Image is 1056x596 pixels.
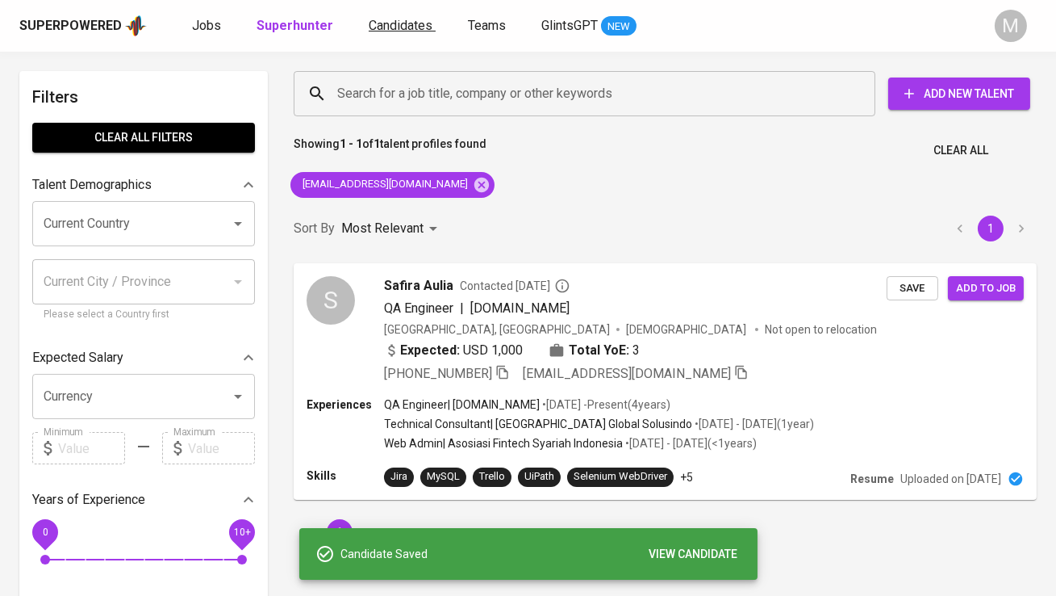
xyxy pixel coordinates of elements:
p: Not open to relocation [765,321,877,338]
div: Most Relevant [341,214,443,244]
span: [EMAIL_ADDRESS][DOMAIN_NAME] [290,177,478,192]
button: Clear All [927,136,995,166]
h6: Filters [32,84,255,110]
div: UiPath [524,469,554,485]
a: Candidates [369,16,436,36]
span: QA Engineer [384,300,453,316]
span: 10+ [233,527,250,538]
a: SSafira AuliaContacted [DATE]QA Engineer|[DOMAIN_NAME][GEOGRAPHIC_DATA], [GEOGRAPHIC_DATA][DEMOGR... [294,263,1037,500]
a: Teams [468,16,509,36]
div: M [995,10,1027,42]
div: [EMAIL_ADDRESS][DOMAIN_NAME] [290,172,495,198]
p: Uploaded on [DATE] [900,471,1001,487]
svg: By Batam recruiter [554,278,570,294]
input: Value [58,432,125,464]
button: Add New Talent [888,78,1030,110]
span: 0 [42,527,48,538]
span: GlintsGPT [541,18,598,33]
div: Expected Salary [32,342,255,374]
button: Clear All filters [32,123,255,153]
p: Sort By [294,219,335,238]
div: Years of Experience [32,484,255,516]
nav: pagination navigation [945,216,1037,241]
p: • [DATE] - [DATE] ( <1 years ) [623,435,757,451]
span: 3 [632,341,640,360]
button: page 1 [327,519,353,545]
span: Add New Talent [901,84,1017,104]
p: Most Relevant [341,219,424,238]
p: Showing of talent profiles found [294,136,486,166]
div: MySQL [427,469,460,485]
p: Talent Demographics [32,175,152,195]
span: Candidates [369,18,432,33]
span: NEW [601,19,637,35]
p: Please select a Country first [44,307,244,323]
span: [DEMOGRAPHIC_DATA] [626,321,749,338]
b: Total YoE: [569,341,629,360]
span: VIEW CANDIDATE [649,544,738,565]
a: Jobs [192,16,224,36]
p: Web Admin | Asosiasi Fintech Syariah Indonesia [384,435,623,451]
span: [PHONE_NUMBER] [384,366,492,381]
b: 1 - 1 [340,137,362,150]
button: Save [887,276,938,301]
button: Open [227,212,249,235]
span: Save [895,279,930,298]
div: [GEOGRAPHIC_DATA], [GEOGRAPHIC_DATA] [384,321,610,338]
div: USD 1,000 [384,341,523,360]
div: Talent Demographics [32,169,255,201]
p: Experiences [307,397,384,413]
div: S [307,276,355,325]
p: QA Engineer | [DOMAIN_NAME] [384,397,540,413]
span: Contacted [DATE] [460,278,570,294]
p: Technical Consultant | [GEOGRAPHIC_DATA] Global Solusindo [384,416,692,432]
span: Add to job [956,279,1016,298]
p: Expected Salary [32,348,123,367]
p: Skills [307,468,384,484]
a: Superpoweredapp logo [19,14,147,38]
span: | [460,299,464,318]
div: Selenium WebDriver [574,469,667,485]
p: • [DATE] - Present ( 4 years ) [540,397,670,413]
div: Superpowered [19,17,122,36]
div: Jira [390,469,407,485]
button: page 1 [978,216,1004,241]
div: Candidate Saved [341,539,745,569]
a: Superhunter [257,16,336,36]
button: VIEW CANDIDATE [643,539,745,569]
span: [DOMAIN_NAME] [470,300,570,316]
span: [EMAIL_ADDRESS][DOMAIN_NAME] [523,366,731,381]
button: Open [227,385,249,408]
input: Value [188,432,255,464]
button: Add to job [948,276,1024,301]
span: Safira Aulia [384,276,453,296]
p: Resume [850,471,894,487]
b: 1 [374,137,380,150]
nav: pagination navigation [294,519,386,545]
a: GlintsGPT NEW [541,16,637,36]
div: Trello [479,469,505,485]
span: Clear All filters [45,128,242,148]
p: • [DATE] - [DATE] ( 1 year ) [692,416,814,432]
b: Superhunter [257,18,333,33]
img: app logo [125,14,147,38]
p: Years of Experience [32,490,145,510]
span: Jobs [192,18,221,33]
b: Expected: [400,341,460,360]
p: +5 [680,469,693,485]
span: Teams [468,18,506,33]
span: Clear All [933,141,988,161]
